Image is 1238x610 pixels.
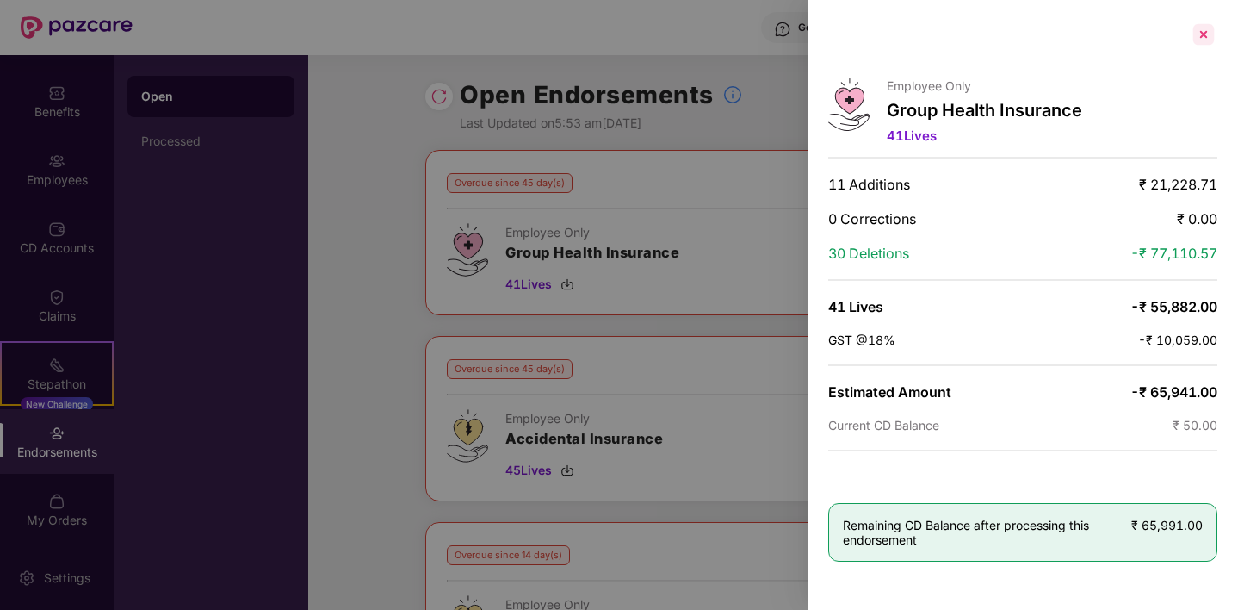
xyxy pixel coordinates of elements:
[1130,298,1217,315] span: -₹ 55,882.00
[1177,210,1217,227] span: ₹ 0.00
[828,418,939,433] span: Current CD Balance
[1138,333,1217,347] span: -₹ 10,059.00
[828,210,916,227] span: 0 Corrections
[1131,518,1203,532] span: ₹ 65,991.00
[887,100,1082,121] p: Group Health Insurance
[828,78,870,131] img: svg+xml;base64,PHN2ZyB4bWxucz0iaHR0cDovL3d3dy53My5vcmcvMjAwMC9zdmciIHdpZHRoPSI0Ny43MTQiIGhlaWdodD...
[828,298,883,315] span: 41 Lives
[1130,383,1217,401] span: -₹ 65,941.00
[828,383,951,401] span: Estimated Amount
[1139,176,1217,193] span: ₹ 21,228.71
[828,176,910,193] span: 11 Additions
[887,128,937,144] span: 41 Lives
[1130,245,1217,262] span: -₹ 77,110.57
[843,518,1131,547] span: Remaining CD Balance after processing this endorsement
[828,245,909,262] span: 30 Deletions
[828,333,895,347] span: GST @18%
[1173,418,1217,433] span: ₹ 50.00
[887,78,1082,93] p: Employee Only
